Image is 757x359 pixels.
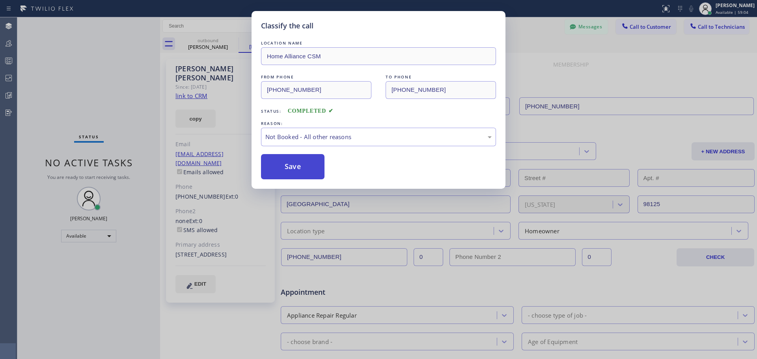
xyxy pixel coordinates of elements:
span: COMPLETED [288,108,334,114]
div: LOCATION NAME [261,39,496,47]
div: REASON: [261,119,496,128]
h5: Classify the call [261,20,313,31]
div: FROM PHONE [261,73,371,81]
div: TO PHONE [386,73,496,81]
span: Status: [261,108,282,114]
button: Save [261,154,324,179]
input: To phone [386,81,496,99]
input: From phone [261,81,371,99]
div: Not Booked - All other reasons [265,132,492,141]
